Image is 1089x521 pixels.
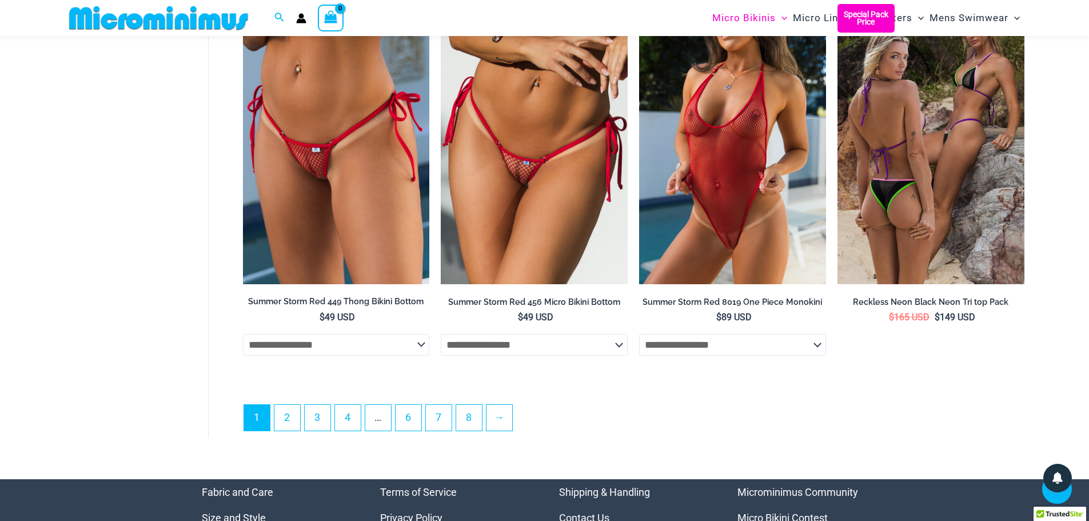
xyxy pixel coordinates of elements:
a: Summer Storm Red 8019 One Piece 04Summer Storm Red 8019 One Piece 03Summer Storm Red 8019 One Pie... [639,4,826,284]
a: Reckless Neon Black Neon Tri top Pack [837,297,1024,312]
img: MM SHOP LOGO FLAT [65,5,253,31]
a: Search icon link [274,11,285,25]
a: Page 7 [426,405,452,431]
b: Special Pack Price [837,11,895,26]
span: $ [518,312,523,323]
h2: Reckless Neon Black Neon Tri top Pack [837,297,1024,308]
span: Menu Toggle [863,3,874,33]
span: Page 1 [244,405,270,431]
span: Mens Swimwear [930,3,1008,33]
a: Page 6 [396,405,421,431]
a: Page 2 [274,405,300,431]
span: … [365,405,391,431]
span: $ [320,312,325,323]
bdi: 165 USD [889,312,930,323]
a: Summer Storm Red 449 Thong 01Summer Storm Red 449 Thong 03Summer Storm Red 449 Thong 03 [243,4,430,284]
h2: Summer Storm Red 8019 One Piece Monokini [639,297,826,308]
a: Summer Storm Red 8019 One Piece Monokini [639,297,826,312]
a: OutersMenu ToggleMenu Toggle [877,3,927,33]
span: Micro Lingerie [793,3,863,33]
span: Outers [880,3,912,33]
a: Shipping & Handling [559,486,650,498]
span: $ [716,312,721,323]
a: Tri Top Pack Bottoms BBottoms B [837,4,1024,284]
a: Terms of Service [380,486,457,498]
a: Fabric and Care [202,486,273,498]
a: Page 3 [305,405,330,431]
h2: Summer Storm Red 449 Thong Bikini Bottom [243,296,430,307]
bdi: 149 USD [935,312,975,323]
h2: Summer Storm Red 456 Micro Bikini Bottom [441,297,628,308]
span: $ [935,312,940,323]
bdi: 89 USD [716,312,752,323]
a: Page 4 [335,405,361,431]
span: Menu Toggle [776,3,787,33]
a: Micro LingerieMenu ToggleMenu Toggle [790,3,877,33]
a: → [486,405,512,431]
a: View Shopping Cart, empty [318,5,344,31]
a: Micro BikinisMenu ToggleMenu Toggle [709,3,790,33]
span: Micro Bikinis [712,3,776,33]
span: $ [889,312,894,323]
a: Summer Storm Red 456 Micro Bikini Bottom [441,297,628,312]
a: Summer Storm Red 456 Micro 02Summer Storm Red 456 Micro 03Summer Storm Red 456 Micro 03 [441,4,628,284]
nav: Site Navigation [708,2,1025,34]
bdi: 49 USD [518,312,553,323]
a: Mens SwimwearMenu ToggleMenu Toggle [927,3,1023,33]
a: Page 8 [456,405,482,431]
span: Menu Toggle [1008,3,1020,33]
span: Menu Toggle [912,3,924,33]
bdi: 49 USD [320,312,355,323]
nav: Product Pagination [243,404,1024,438]
img: Summer Storm Red 8019 One Piece 03 [639,4,826,284]
a: Microminimus Community [737,486,858,498]
img: Summer Storm Red 449 Thong 01 [243,4,430,284]
img: Tri Top Pack [837,4,1024,284]
a: Account icon link [296,13,306,23]
img: Summer Storm Red 456 Micro 02 [441,4,628,284]
a: Summer Storm Red 449 Thong Bikini Bottom [243,296,430,311]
